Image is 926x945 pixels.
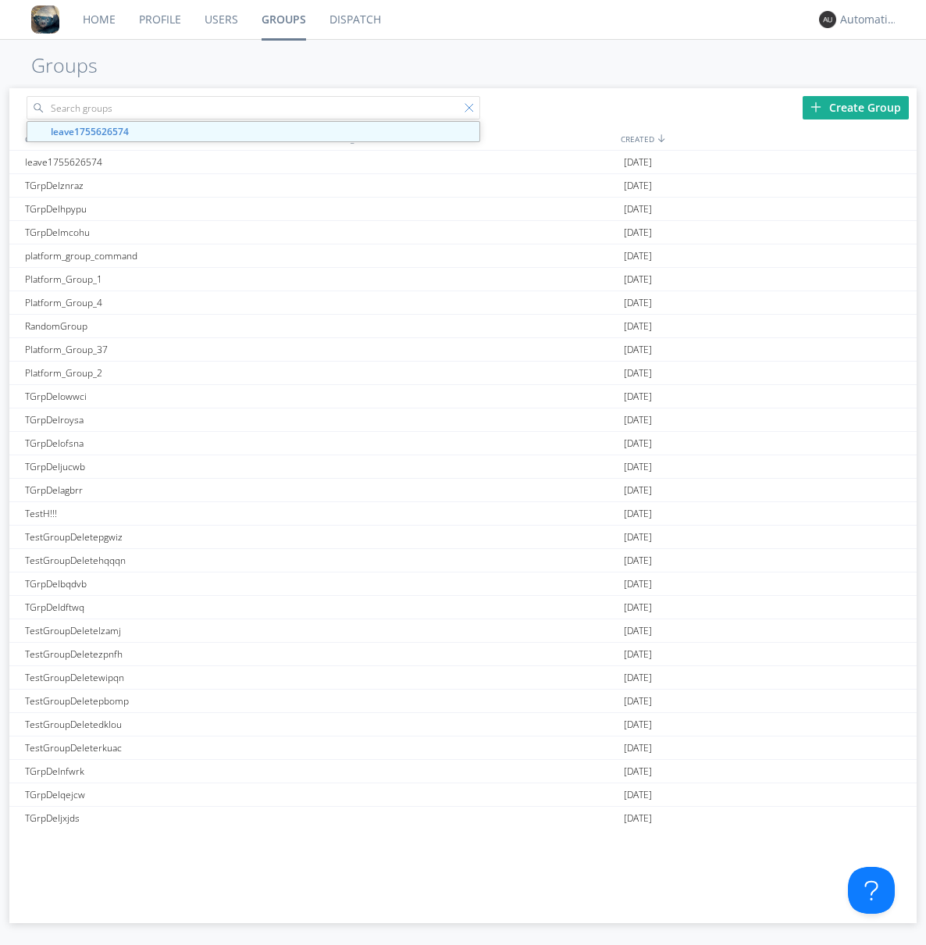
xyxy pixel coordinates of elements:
[803,96,909,119] div: Create Group
[9,385,917,408] a: TGrpDelowwci[DATE]
[9,221,917,244] a: TGrpDelmcohu[DATE]
[21,526,319,548] div: TestGroupDeletepgwiz
[21,502,319,525] div: TestH!!!
[51,125,129,138] strong: leave1755626574
[21,666,319,689] div: TestGroupDeletewipqn
[9,760,917,783] a: TGrpDelnfwrk[DATE]
[624,690,652,713] span: [DATE]
[21,596,319,619] div: TGrpDeldftwq
[21,713,319,736] div: TestGroupDeletedklou
[9,526,917,549] a: TestGroupDeletepgwiz[DATE]
[624,174,652,198] span: [DATE]
[9,807,917,830] a: TGrpDeljxjds[DATE]
[810,102,821,112] img: plus.svg
[9,736,917,760] a: TestGroupDeleterkuac[DATE]
[624,432,652,455] span: [DATE]
[21,572,319,595] div: TGrpDelbqdvb
[9,291,917,315] a: Platform_Group_4[DATE]
[9,502,917,526] a: TestH!!![DATE]
[21,690,319,712] div: TestGroupDeletepbomp
[31,5,59,34] img: 8ff700cf5bab4eb8a436322861af2272
[624,549,652,572] span: [DATE]
[9,783,917,807] a: TGrpDelqejcw[DATE]
[9,244,917,268] a: platform_group_command[DATE]
[624,619,652,643] span: [DATE]
[31,55,926,77] h1: Groups
[21,315,319,337] div: RandomGroup
[21,221,319,244] div: TGrpDelmcohu
[21,174,319,197] div: TGrpDelznraz
[848,867,895,914] iframe: Toggle Customer Support
[9,432,917,455] a: TGrpDelofsna[DATE]
[9,666,917,690] a: TestGroupDeletewipqn[DATE]
[9,198,917,221] a: TGrpDelhpypu[DATE]
[840,12,899,27] div: Automation+0004
[9,362,917,385] a: Platform_Group_2[DATE]
[624,268,652,291] span: [DATE]
[624,643,652,666] span: [DATE]
[21,151,319,173] div: leave1755626574
[9,572,917,596] a: TGrpDelbqdvb[DATE]
[624,198,652,221] span: [DATE]
[624,596,652,619] span: [DATE]
[9,315,917,338] a: RandomGroup[DATE]
[624,385,652,408] span: [DATE]
[624,244,652,268] span: [DATE]
[624,807,652,830] span: [DATE]
[617,127,917,150] div: CREATED
[624,362,652,385] span: [DATE]
[624,783,652,807] span: [DATE]
[21,244,319,267] div: platform_group_command
[21,127,314,150] div: GROUPS
[9,479,917,502] a: TGrpDelagbrr[DATE]
[624,572,652,596] span: [DATE]
[21,198,319,220] div: TGrpDelhpypu
[9,619,917,643] a: TestGroupDeletelzamj[DATE]
[9,174,917,198] a: TGrpDelznraz[DATE]
[9,643,917,666] a: TestGroupDeletezpnfh[DATE]
[21,268,319,291] div: Platform_Group_1
[624,338,652,362] span: [DATE]
[21,385,319,408] div: TGrpDelowwci
[21,549,319,572] div: TestGroupDeletehqqqn
[9,690,917,713] a: TestGroupDeletepbomp[DATE]
[624,479,652,502] span: [DATE]
[21,807,319,829] div: TGrpDeljxjds
[819,11,836,28] img: 373638.png
[624,151,652,174] span: [DATE]
[9,713,917,736] a: TestGroupDeletedklou[DATE]
[21,291,319,314] div: Platform_Group_4
[624,408,652,432] span: [DATE]
[21,455,319,478] div: TGrpDeljucwb
[9,549,917,572] a: TestGroupDeletehqqqn[DATE]
[9,151,917,174] a: leave1755626574[DATE]
[624,455,652,479] span: [DATE]
[624,526,652,549] span: [DATE]
[21,736,319,759] div: TestGroupDeleterkuac
[624,666,652,690] span: [DATE]
[624,760,652,783] span: [DATE]
[624,221,652,244] span: [DATE]
[9,268,917,291] a: Platform_Group_1[DATE]
[624,315,652,338] span: [DATE]
[21,338,319,361] div: Platform_Group_37
[21,619,319,642] div: TestGroupDeletelzamj
[21,408,319,431] div: TGrpDelroysa
[21,362,319,384] div: Platform_Group_2
[9,455,917,479] a: TGrpDeljucwb[DATE]
[624,736,652,760] span: [DATE]
[9,596,917,619] a: TGrpDeldftwq[DATE]
[27,96,480,119] input: Search groups
[624,713,652,736] span: [DATE]
[9,408,917,432] a: TGrpDelroysa[DATE]
[21,432,319,455] div: TGrpDelofsna
[624,291,652,315] span: [DATE]
[21,783,319,806] div: TGrpDelqejcw
[624,502,652,526] span: [DATE]
[21,760,319,783] div: TGrpDelnfwrk
[21,643,319,665] div: TestGroupDeletezpnfh
[21,479,319,501] div: TGrpDelagbrr
[9,338,917,362] a: Platform_Group_37[DATE]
